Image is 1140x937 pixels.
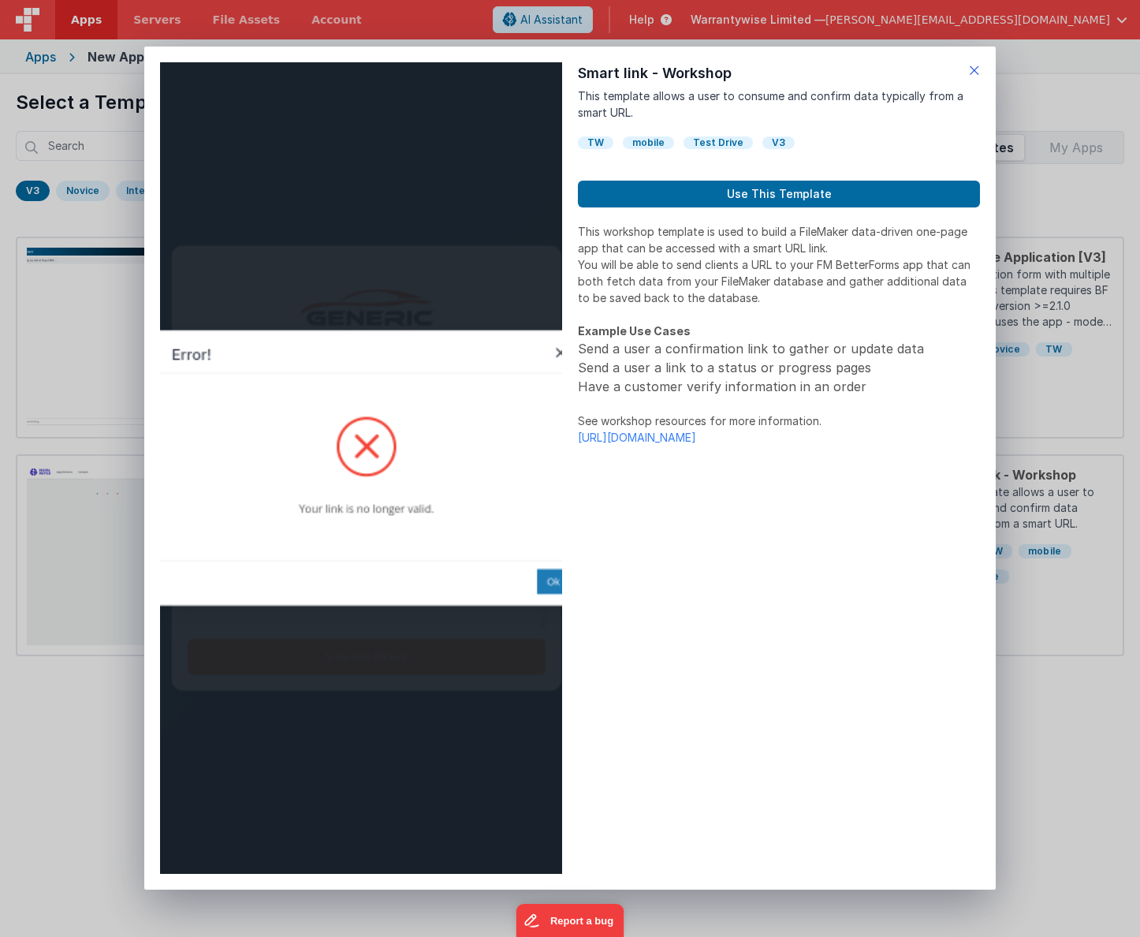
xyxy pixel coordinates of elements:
div: V3 [762,136,795,149]
div: TW [578,136,613,149]
p: You will be able to send clients a URL to your FM BetterForms app that can both fetch data from y... [578,256,980,306]
button: Use This Template [578,181,980,207]
p: This workshop template is used to build a FileMaker data-driven one-page app that can be accessed... [578,223,980,256]
div: Test Drive [684,136,753,149]
li: Send a user a confirmation link to gather or update data [578,339,980,358]
iframe: Marker.io feedback button [516,904,624,937]
div: mobile [623,136,674,149]
h1: Smart link - Workshop [578,62,980,84]
p: This template allows a user to consume and confirm data typically from a smart URL. [578,88,980,121]
strong: Example Use Cases [578,324,691,338]
li: Have a customer verify information in an order [578,377,980,396]
li: Send a user a link to a status or progress pages [578,358,980,377]
a: [URL][DOMAIN_NAME] [578,431,696,444]
p: See workshop resources for more information. [578,413,980,429]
